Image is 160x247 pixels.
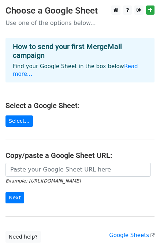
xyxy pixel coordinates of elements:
[5,151,155,160] h4: Copy/paste a Google Sheet URL:
[5,19,155,27] p: Use one of the options below...
[109,232,155,239] a: Google Sheets
[5,101,155,110] h4: Select a Google Sheet:
[5,178,81,184] small: Example: [URL][DOMAIN_NAME]
[13,63,138,77] a: Read more...
[5,192,24,203] input: Next
[5,163,151,177] input: Paste your Google Sheet URL here
[5,231,41,243] a: Need help?
[5,5,155,16] h3: Choose a Google Sheet
[13,42,147,60] h4: How to send your first MergeMail campaign
[13,63,147,78] p: Find your Google Sheet in the box below
[5,115,33,127] a: Select...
